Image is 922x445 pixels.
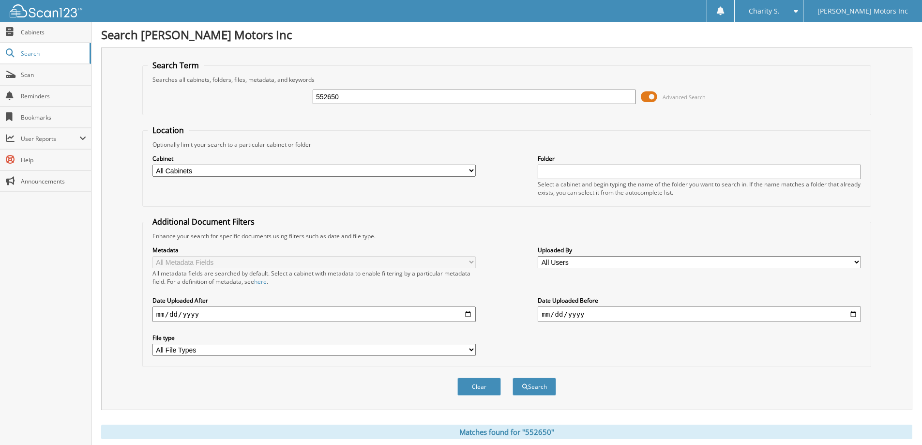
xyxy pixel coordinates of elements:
[21,49,85,58] span: Search
[21,156,86,164] span: Help
[21,92,86,100] span: Reminders
[148,232,866,240] div: Enhance your search for specific documents using filters such as date and file type.
[10,4,82,17] img: scan123-logo-white.svg
[21,113,86,122] span: Bookmarks
[152,246,476,254] label: Metadata
[152,269,476,286] div: All metadata fields are searched by default. Select a cabinet with metadata to enable filtering b...
[538,154,861,163] label: Folder
[538,307,861,322] input: end
[152,307,476,322] input: start
[148,216,259,227] legend: Additional Document Filters
[513,378,556,396] button: Search
[148,76,866,84] div: Searches all cabinets, folders, files, metadata, and keywords
[101,27,912,43] h1: Search [PERSON_NAME] Motors Inc
[663,93,706,101] span: Advanced Search
[21,28,86,36] span: Cabinets
[148,140,866,149] div: Optionally limit your search to a particular cabinet or folder
[148,60,204,71] legend: Search Term
[152,334,476,342] label: File type
[21,177,86,185] span: Announcements
[101,425,912,439] div: Matches found for "552650"
[148,125,189,136] legend: Location
[538,180,861,197] div: Select a cabinet and begin typing the name of the folder you want to search in. If the name match...
[749,8,780,14] span: Charity S.
[817,8,908,14] span: [PERSON_NAME] Motors Inc
[152,296,476,305] label: Date Uploaded After
[457,378,501,396] button: Clear
[152,154,476,163] label: Cabinet
[254,277,267,286] a: here
[21,135,79,143] span: User Reports
[538,296,861,305] label: Date Uploaded Before
[538,246,861,254] label: Uploaded By
[21,71,86,79] span: Scan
